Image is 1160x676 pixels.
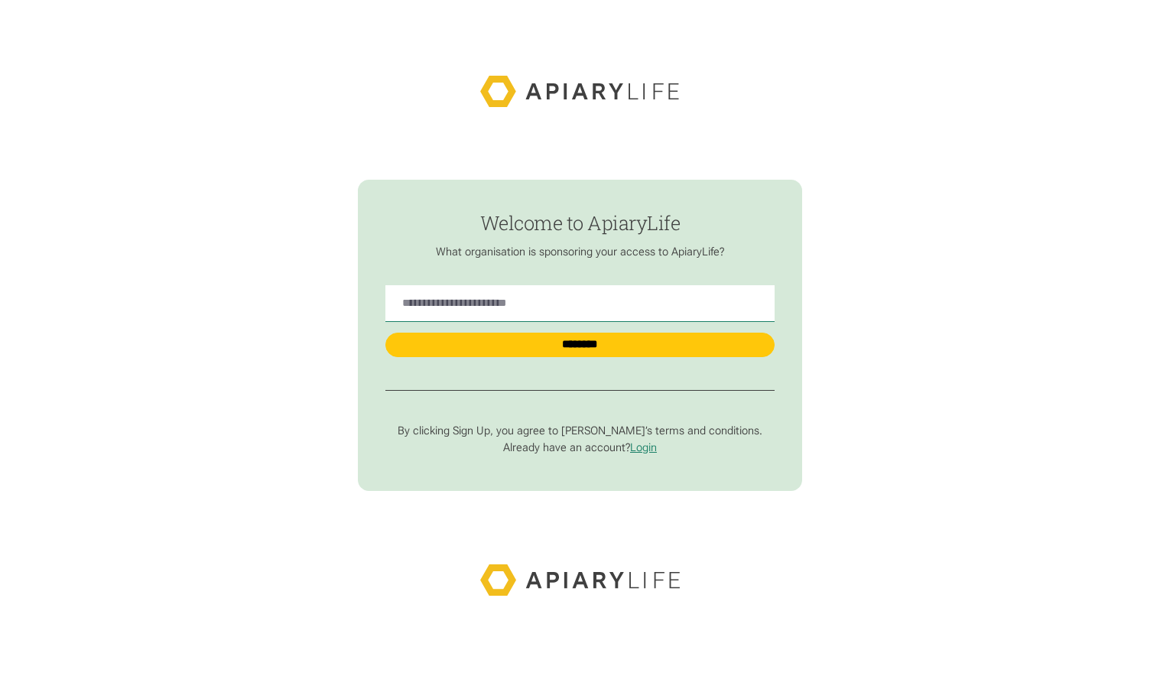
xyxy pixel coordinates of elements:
[385,441,775,455] p: Already have an account?
[630,441,657,454] a: Login
[385,213,775,234] h1: Welcome to ApiaryLife
[385,424,775,438] p: By clicking Sign Up, you agree to [PERSON_NAME]’s terms and conditions.
[385,245,775,259] p: What organisation is sponsoring your access to ApiaryLife?
[358,180,802,491] form: find-employer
